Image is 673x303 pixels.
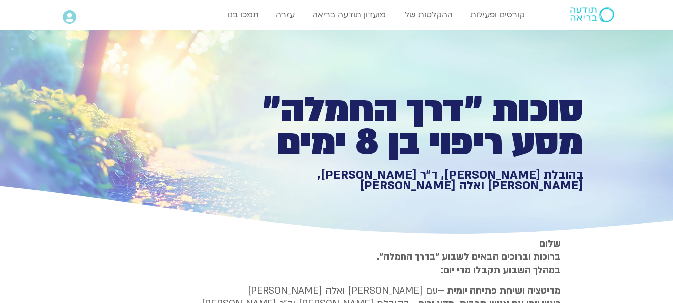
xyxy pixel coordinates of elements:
strong: מדיטציה ושיחת פתיחה יומית – [438,284,561,297]
a: עזרה [271,5,300,24]
strong: שלום [539,237,561,250]
h1: בהובלת [PERSON_NAME], ד״ר [PERSON_NAME], [PERSON_NAME] ואלה [PERSON_NAME] [238,170,583,191]
h1: סוכות ״דרך החמלה״ מסע ריפוי בן 8 ימים [238,94,583,159]
a: תמכו בנו [223,5,264,24]
strong: ברוכות וברוכים הבאים לשבוע ״בדרך החמלה״. במהלך השבוע תקבלו מדי יום: [377,250,561,276]
a: ההקלטות שלי [398,5,458,24]
img: תודעה בריאה [570,7,614,22]
a: מועדון תודעה בריאה [307,5,391,24]
a: קורסים ופעילות [465,5,530,24]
